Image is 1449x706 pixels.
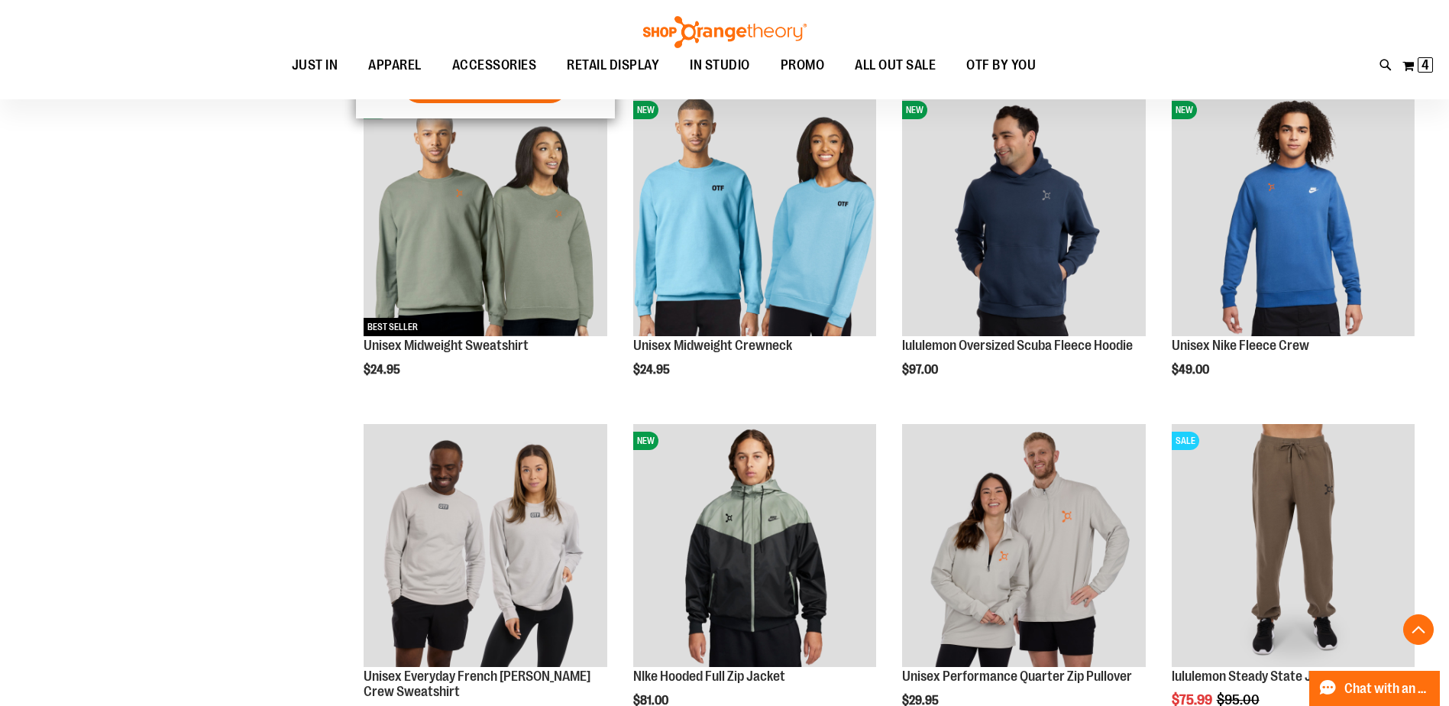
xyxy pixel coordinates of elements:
img: Unisex Nike Fleece Crew [1172,93,1415,336]
span: NEW [633,432,658,450]
img: Unisex Midweight Crewneck [633,93,876,336]
button: Chat with an Expert [1309,671,1441,706]
img: NIke Hooded Full Zip Jacket [633,424,876,667]
span: JUST IN [292,48,338,83]
a: Unisex Performance Quarter Zip Pullover [902,424,1145,669]
img: Unisex Everyday French Terry Crew Sweatshirt [364,424,606,667]
span: 4 [1422,57,1429,73]
span: ALL OUT SALE [855,48,936,83]
div: product [626,86,884,416]
span: ACCESSORIES [452,48,537,83]
a: lululemon Oversized Scuba Fleece Hoodie [902,338,1133,353]
img: Unisex Midweight Sweatshirt [364,93,606,336]
span: RETAIL DISPLAY [567,48,659,83]
span: $24.95 [633,363,672,377]
span: APPAREL [368,48,422,83]
a: Unisex Performance Quarter Zip Pullover [902,669,1132,684]
div: product [1164,86,1422,416]
a: lululemon Steady State JoggerSALE [1172,424,1415,669]
span: NEW [902,101,927,119]
a: Unisex Everyday French Terry Crew Sweatshirt [364,424,606,669]
span: IN STUDIO [690,48,750,83]
a: NIke Hooded Full Zip Jacket [633,669,785,684]
a: Unisex Everyday French [PERSON_NAME] Crew Sweatshirt [364,669,590,699]
span: PROMO [781,48,825,83]
a: lululemon Oversized Scuba Fleece HoodieNEW [902,93,1145,338]
span: $49.00 [1172,363,1211,377]
a: Unisex Midweight Crewneck [633,338,792,353]
span: NEW [633,101,658,119]
span: NEW [1172,101,1197,119]
span: Chat with an Expert [1344,682,1431,696]
div: product [894,86,1153,416]
a: Unisex Midweight SweatshirtNEWBEST SELLER [364,93,606,338]
span: $24.95 [364,363,403,377]
a: lululemon Steady State Jogger [1172,669,1344,684]
span: $97.00 [902,363,940,377]
button: Back To Top [1403,614,1434,645]
a: Unisex Nike Fleece CrewNEW [1172,93,1415,338]
span: SALE [1172,432,1199,450]
div: product [356,86,614,416]
a: NIke Hooded Full Zip JacketNEW [633,424,876,669]
span: OTF BY YOU [966,48,1036,83]
img: Shop Orangetheory [641,16,809,48]
a: Unisex Nike Fleece Crew [1172,338,1309,353]
a: Unisex Midweight CrewneckNEW [633,93,876,338]
img: Unisex Performance Quarter Zip Pullover [902,424,1145,667]
img: lululemon Steady State Jogger [1172,424,1415,667]
a: Unisex Midweight Sweatshirt [364,338,529,353]
span: BEST SELLER [364,318,422,336]
img: lululemon Oversized Scuba Fleece Hoodie [902,93,1145,336]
